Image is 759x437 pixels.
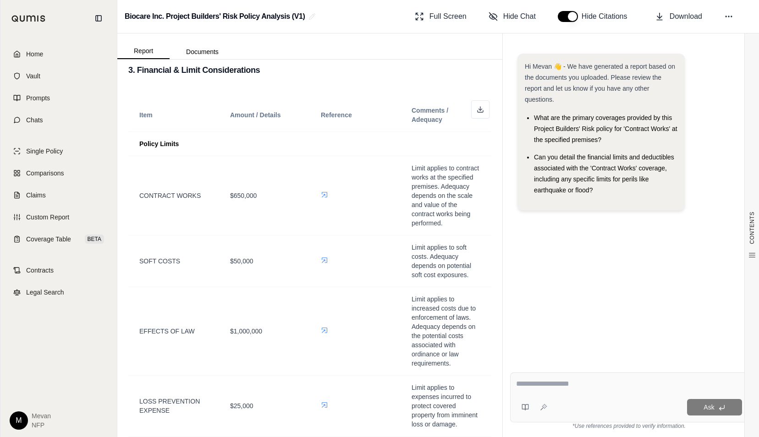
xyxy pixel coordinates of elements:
[534,153,674,194] span: Can you detail the financial limits and deductibles associated with the 'Contract Works' coverage...
[6,185,111,205] a: Claims
[471,100,489,119] button: Download as Excel
[6,282,111,302] a: Legal Search
[26,147,63,156] span: Single Policy
[11,15,46,22] img: Qumis Logo
[26,49,43,59] span: Home
[117,44,170,59] button: Report
[230,192,257,199] span: $650,000
[429,11,467,22] span: Full Screen
[139,111,153,119] span: Item
[230,257,253,265] span: $50,000
[510,422,748,430] div: *Use references provided to verify information.
[91,11,106,26] button: Collapse sidebar
[26,288,64,297] span: Legal Search
[26,71,40,81] span: Vault
[32,421,51,430] span: NFP
[230,402,253,410] span: $25,000
[6,229,111,249] a: Coverage TableBETA
[10,411,28,430] div: M
[6,88,111,108] a: Prompts
[26,191,46,200] span: Claims
[139,257,180,265] span: SOFT COSTS
[6,163,111,183] a: Comparisons
[32,411,51,421] span: Mevan
[534,114,677,143] span: What are the primary coverages provided by this Project Builders' Risk policy for 'Contract Works...
[139,398,200,414] span: LOSS PREVENTION EXPENSE
[85,235,104,244] span: BETA
[230,328,262,335] span: $1,000,000
[139,328,195,335] span: EFFECTS OF LAW
[687,399,742,415] button: Ask
[6,66,111,86] a: Vault
[125,8,305,25] h2: Biocare Inc. Project Builders' Risk Policy Analysis (V1)
[6,110,111,130] a: Chats
[321,111,352,119] span: Reference
[525,63,675,103] span: Hi Mevan 👋 - We have generated a report based on the documents you uploaded. Please review the re...
[412,295,476,367] span: Limit applies to increased costs due to enforcement of laws. Adequacy depends on the potential co...
[411,7,470,26] button: Full Screen
[704,404,714,411] span: Ask
[582,11,633,22] span: Hide Citations
[139,192,201,199] span: CONTRACT WORKS
[412,384,478,428] span: Limit applies to expenses incurred to protect covered property from imminent loss or damage.
[412,244,471,279] span: Limit applies to soft costs. Adequacy depends on potential soft cost exposures.
[26,93,50,103] span: Prompts
[170,44,235,59] button: Documents
[748,212,756,244] span: CONTENTS
[128,62,491,78] h3: 3. Financial & Limit Considerations
[503,11,536,22] span: Hide Chat
[6,260,111,280] a: Contracts
[6,44,111,64] a: Home
[412,107,448,123] span: Comments / Adequacy
[26,266,54,275] span: Contracts
[6,141,111,161] a: Single Policy
[6,207,111,227] a: Custom Report
[26,235,71,244] span: Coverage Table
[26,169,64,178] span: Comparisons
[412,164,479,227] span: Limit applies to contract works at the specified premises. Adequacy depends on the scale and valu...
[26,213,69,222] span: Custom Report
[651,7,706,26] button: Download
[485,7,539,26] button: Hide Chat
[230,111,280,119] span: Amount / Details
[139,140,179,147] span: Policy Limits
[670,11,702,22] span: Download
[26,115,43,125] span: Chats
